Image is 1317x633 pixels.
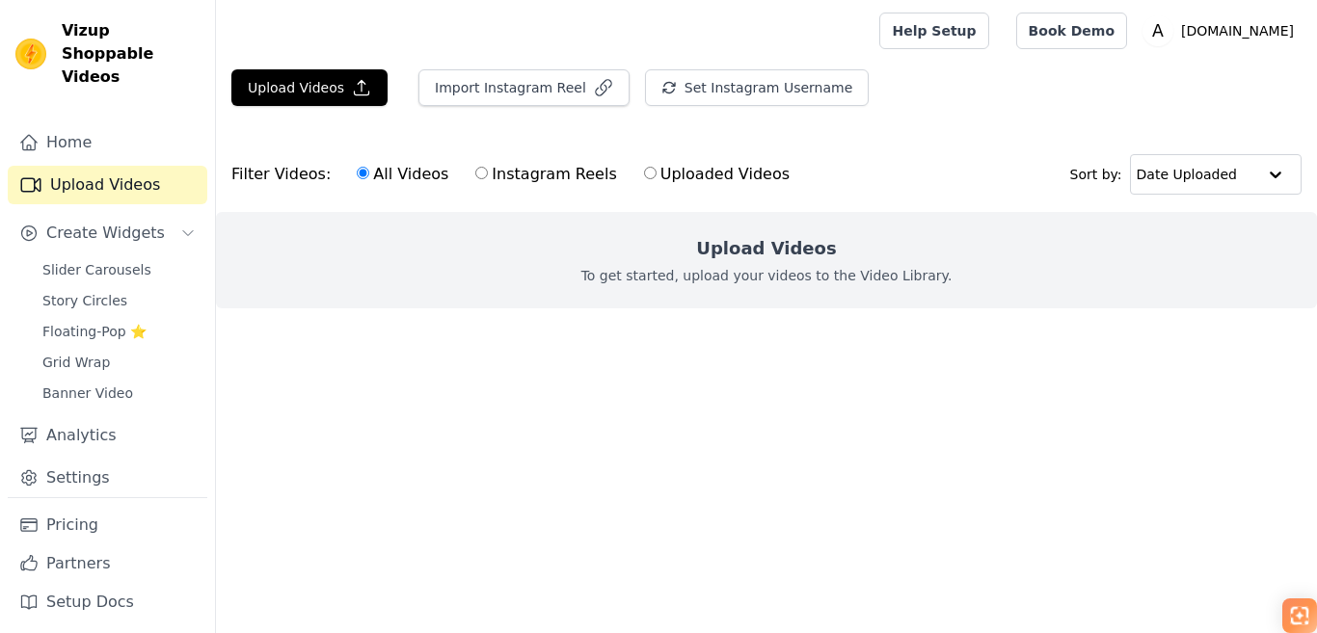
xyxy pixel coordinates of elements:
[581,266,953,285] p: To get started, upload your videos to the Video Library.
[31,256,207,283] a: Slider Carousels
[879,13,988,49] a: Help Setup
[1173,13,1302,48] p: [DOMAIN_NAME]
[357,167,369,179] input: All Videos
[1142,13,1302,48] button: A [DOMAIN_NAME]
[8,416,207,455] a: Analytics
[1016,13,1127,49] a: Book Demo
[31,380,207,407] a: Banner Video
[15,39,46,69] img: Vizup
[645,69,869,106] button: Set Instagram Username
[8,459,207,497] a: Settings
[42,260,151,279] span: Slider Carousels
[475,167,488,179] input: Instagram Reels
[31,349,207,376] a: Grid Wrap
[62,19,200,89] span: Vizup Shoppable Videos
[42,322,147,341] span: Floating-Pop ⭐
[8,123,207,162] a: Home
[643,162,791,187] label: Uploaded Videos
[8,583,207,621] a: Setup Docs
[356,162,449,187] label: All Videos
[8,506,207,544] a: Pricing
[418,69,630,106] button: Import Instagram Reel
[42,383,133,403] span: Banner Video
[46,222,165,245] span: Create Widgets
[31,318,207,345] a: Floating-Pop ⭐
[1070,154,1303,195] div: Sort by:
[42,353,110,372] span: Grid Wrap
[474,162,617,187] label: Instagram Reels
[644,167,657,179] input: Uploaded Videos
[231,152,800,197] div: Filter Videos:
[696,235,836,262] h2: Upload Videos
[8,166,207,204] a: Upload Videos
[231,69,388,106] button: Upload Videos
[31,287,207,314] a: Story Circles
[8,214,207,252] button: Create Widgets
[8,544,207,583] a: Partners
[42,291,127,310] span: Story Circles
[1152,21,1164,40] text: A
